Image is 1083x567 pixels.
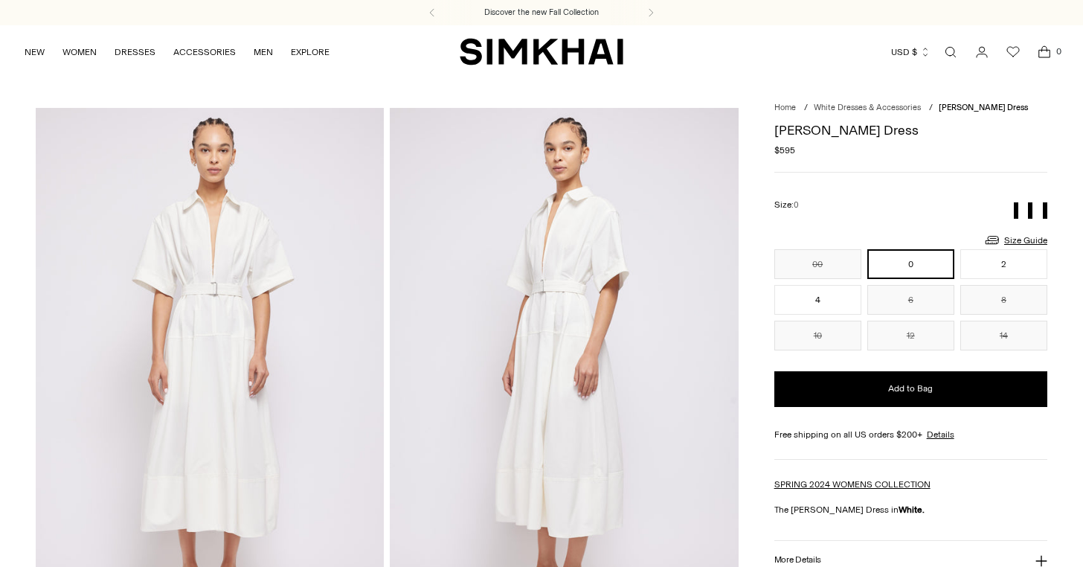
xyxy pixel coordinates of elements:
button: 6 [867,285,954,315]
a: NEW [25,36,45,68]
strong: White. [899,504,925,515]
a: SIMKHAI [460,37,623,66]
a: ACCESSORIES [173,36,236,68]
button: 2 [960,249,1047,279]
a: Discover the new Fall Collection [484,7,599,19]
div: / [804,102,808,115]
button: Add to Bag [774,371,1047,407]
nav: breadcrumbs [774,102,1047,115]
button: 10 [774,321,861,350]
button: 8 [960,285,1047,315]
a: WOMEN [62,36,97,68]
button: 00 [774,249,861,279]
a: Home [774,103,796,112]
button: 12 [867,321,954,350]
a: White Dresses & Accessories [814,103,921,112]
span: 0 [1052,45,1065,58]
div: / [929,102,933,115]
a: Open search modal [936,37,965,67]
a: Go to the account page [967,37,997,67]
label: Size: [774,198,799,212]
a: SPRING 2024 WOMENS COLLECTION [774,479,931,490]
span: [PERSON_NAME] Dress [939,103,1028,112]
a: EXPLORE [291,36,330,68]
span: 0 [794,200,799,210]
h1: [PERSON_NAME] Dress [774,124,1047,137]
span: Add to Bag [888,382,933,395]
button: 14 [960,321,1047,350]
button: USD $ [891,36,931,68]
p: The [PERSON_NAME] Dress in [774,503,1047,516]
h3: More Details [774,555,821,565]
a: DRESSES [115,36,155,68]
a: Wishlist [998,37,1028,67]
div: Free shipping on all US orders $200+ [774,428,1047,441]
a: Details [927,428,954,441]
a: Open cart modal [1029,37,1059,67]
button: 4 [774,285,861,315]
a: MEN [254,36,273,68]
button: 0 [867,249,954,279]
a: Size Guide [983,231,1047,249]
span: $595 [774,144,795,157]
